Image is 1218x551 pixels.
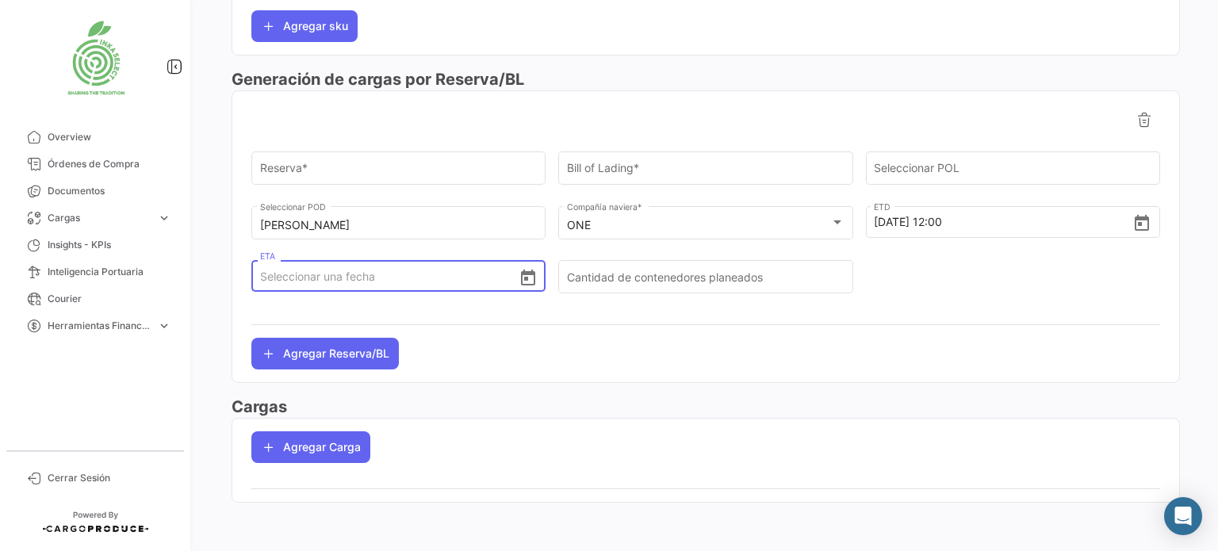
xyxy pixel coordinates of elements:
input: Escriba para buscar... [260,219,538,232]
span: expand_more [157,319,171,333]
h3: Cargas [232,396,1180,418]
img: 6db86da7-1800-4037-b9d2-19d602bfd0ac.jpg [56,19,135,98]
input: Seleccionar una fecha [874,194,1132,250]
span: Cerrar Sesión [48,471,171,485]
div: Abrir Intercom Messenger [1164,497,1202,535]
span: expand_more [157,211,171,225]
mat-select-trigger: ONE [567,218,591,231]
button: Open calendar [519,268,538,285]
a: Órdenes de Compra [13,151,178,178]
h3: Generación de cargas por Reserva/BL [232,68,1180,90]
span: Inteligencia Portuaria [48,265,171,279]
a: Inteligencia Portuaria [13,258,178,285]
button: Agregar Carga [251,431,370,463]
span: Herramientas Financieras [48,319,151,333]
span: Órdenes de Compra [48,157,171,171]
button: Agregar sku [251,10,358,42]
a: Courier [13,285,178,312]
a: Overview [13,124,178,151]
a: Insights - KPIs [13,231,178,258]
button: Open calendar [1132,213,1151,231]
span: Courier [48,292,171,306]
a: Documentos [13,178,178,205]
span: Cargas [48,211,151,225]
input: Seleccionar una fecha [260,249,519,304]
span: Documentos [48,184,171,198]
span: Insights - KPIs [48,238,171,252]
span: Overview [48,130,171,144]
button: Agregar Reserva/BL [251,338,399,369]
